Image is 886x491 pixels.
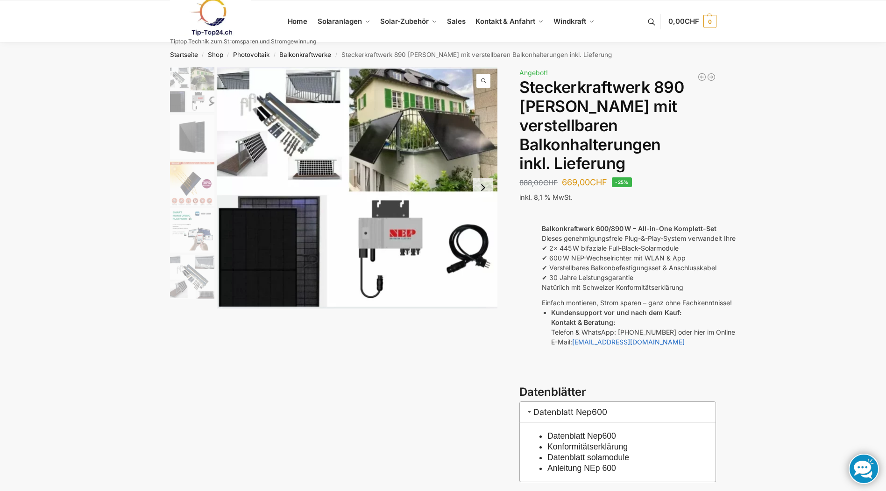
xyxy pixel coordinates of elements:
span: / [223,51,233,59]
a: Shop [208,51,223,58]
a: 860 Watt Komplett mit BalkonhalterungKomplett mit Balkonhalterung [217,67,498,309]
a: Konformitätserklärung [547,442,628,451]
a: Balkonkraftwerke [279,51,331,58]
span: Angebot! [519,69,548,77]
a: Startseite [170,51,198,58]
a: Anleitung NEp 600 [547,463,616,473]
img: H2c172fe1dfc145729fae6a5890126e09w.jpg_960x960_39c920dd-527c-43d8-9d2f-57e1d41b5fed_1445x [170,208,214,253]
a: Kontakt & Anfahrt [472,0,547,42]
span: / [331,51,341,59]
span: 0 [703,15,716,28]
span: CHF [590,177,607,187]
span: 0,00 [668,17,699,26]
img: Aufstaenderung-Balkonkraftwerk_713x [170,255,214,299]
a: Datenblatt Nep600 [547,431,616,441]
span: Sales [447,17,466,26]
a: 890/600 Watt bificiales Balkonkraftwerk mit 1 kWh smarten Speicher [697,72,707,82]
h3: Datenblätter [519,384,716,400]
a: Windkraft [550,0,599,42]
strong: Balkonkraftwerk 600/890 W – All-in-One Komplett-Set [542,224,716,232]
span: CHF [685,17,699,26]
a: Photovoltaik [233,51,269,58]
a: Balkonkraftwerk 445/600 Watt Bificial [707,72,716,82]
button: Next slide [473,178,493,197]
span: Kontakt & Anfahrt [475,17,535,26]
a: Solar-Zubehör [376,0,441,42]
a: Solaranlagen [313,0,374,42]
img: Maysun [170,115,214,159]
span: -25% [612,177,632,187]
span: / [269,51,279,59]
a: 0,00CHF 0 [668,7,716,35]
a: Datenblatt solamodule [547,453,629,462]
strong: Kontakt & Beratung: [551,318,615,326]
bdi: 669,00 [562,177,607,187]
bdi: 888,00 [519,178,558,187]
a: Sales [443,0,469,42]
span: inkl. 8,1 % MwSt. [519,193,573,201]
a: [EMAIL_ADDRESS][DOMAIN_NAME] [572,338,685,346]
span: Solaranlagen [318,17,362,26]
h1: Steckerkraftwerk 890 [PERSON_NAME] mit verstellbaren Balkonhalterungen inkl. Lieferung [519,78,716,173]
span: CHF [543,178,558,187]
nav: Breadcrumb [153,42,733,67]
span: Solar-Zubehör [380,17,429,26]
img: Komplett mit Balkonhalterung [170,67,214,112]
strong: Kundensupport vor und nach dem Kauf: [551,309,681,316]
span: / [198,51,208,59]
h3: Datenblatt Nep600 [519,401,716,422]
p: Tiptop Technik zum Stromsparen und Stromgewinnung [170,39,316,44]
img: Komplett mit Balkonhalterung [217,67,498,309]
img: Bificial 30 % mehr Leistung [170,161,214,206]
span: Windkraft [553,17,586,26]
